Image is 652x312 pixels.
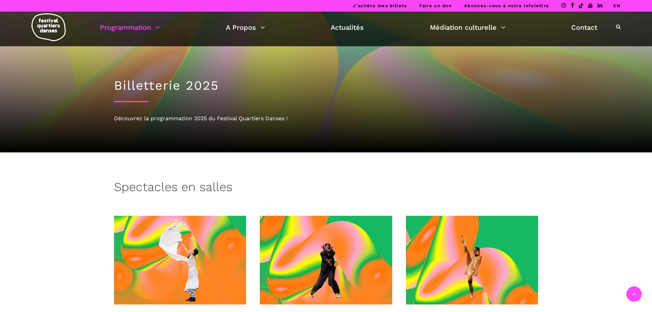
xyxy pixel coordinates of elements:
a: Actualités [331,22,364,33]
a: EN [613,3,621,8]
a: Abonnez-vous à notre infolettre [464,3,549,8]
a: Programmation [100,22,160,33]
img: logo-fqd-med [31,13,66,41]
a: Contact [571,22,597,33]
a: A Propos [226,22,265,33]
a: J’achète mes billets [353,3,407,8]
div: Découvrez la programmation 2025 du Festival Quartiers Danses ! [114,114,538,123]
a: Médiation culturelle [430,22,506,33]
h3: Spectacles en salles [114,180,232,197]
h1: Billetterie 2025 [114,78,538,93]
a: Faire un don [419,3,452,8]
